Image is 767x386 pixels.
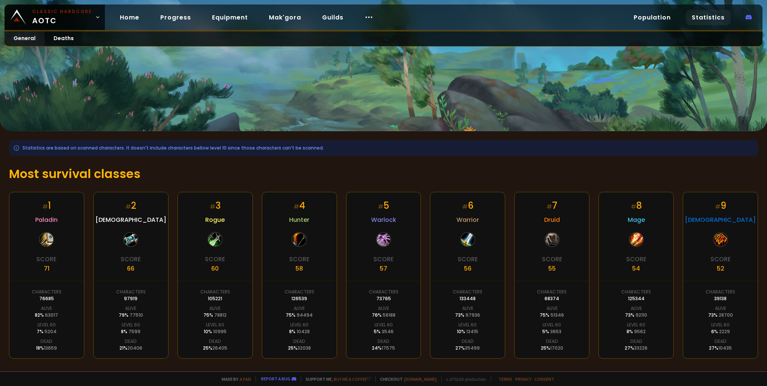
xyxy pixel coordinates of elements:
[462,202,468,211] small: #
[127,264,134,273] div: 66
[206,322,224,328] div: Level 60
[125,305,136,312] div: Alive
[374,328,394,335] div: 5 %
[717,264,724,273] div: 52
[715,202,721,211] small: #
[334,376,371,382] a: Buy me a coffee
[460,295,476,302] div: 133448
[294,305,305,312] div: Alive
[632,264,640,273] div: 54
[715,338,727,345] div: Dead
[44,264,49,273] div: 71
[541,345,563,352] div: 25 %
[628,295,645,302] div: 125344
[294,199,305,212] div: 4
[457,215,479,224] span: Warrior
[9,368,758,386] h1: Others stats
[45,31,83,46] a: Deaths
[546,199,557,212] div: 7
[634,328,646,335] span: 9562
[35,312,58,319] div: 82 %
[715,305,726,312] div: Alive
[372,345,395,352] div: 24 %
[316,10,349,25] a: Guilds
[291,295,307,302] div: 126539
[546,305,558,312] div: Alive
[378,202,383,211] small: #
[462,199,473,212] div: 6
[125,338,137,345] div: Dead
[42,199,51,212] div: 1
[121,254,141,264] div: Score
[369,289,398,295] div: Characters
[297,328,310,335] span: 10428
[293,338,305,345] div: Dead
[210,199,221,212] div: 3
[546,202,552,211] small: #
[458,254,478,264] div: Score
[540,312,564,319] div: 75 %
[212,345,227,351] span: 26405
[382,345,395,351] span: 17575
[297,312,313,318] span: 94494
[685,215,756,224] span: [DEMOGRAPHIC_DATA]
[35,215,58,224] span: Paladin
[545,295,559,302] div: 68374
[719,312,733,318] span: 28700
[289,328,310,335] div: 8 %
[630,338,642,345] div: Dead
[154,10,197,25] a: Progress
[378,338,389,345] div: Dead
[404,376,437,382] a: [DOMAIN_NAME]
[718,345,732,351] span: 10435
[96,215,166,224] span: [DEMOGRAPHIC_DATA]
[708,312,733,319] div: 73 %
[211,264,219,273] div: 60
[9,140,758,156] div: Statistics are based on scanned characters. It doesn't include characters bellow level 10 since t...
[124,295,137,302] div: 97919
[544,215,560,224] span: Druid
[37,322,56,328] div: Level 60
[119,345,142,352] div: 21 %
[542,328,561,335] div: 5 %
[376,295,391,302] div: 73765
[631,305,642,312] div: Alive
[371,215,396,224] span: Warlock
[263,10,307,25] a: Mak'gora
[537,289,567,295] div: Characters
[116,289,146,295] div: Characters
[462,338,474,345] div: Dead
[686,10,731,25] a: Statistics
[9,165,758,183] h1: Most survival classes
[32,289,61,295] div: Characters
[301,376,371,382] span: Support me,
[498,376,512,382] a: Terms
[45,328,57,335] span: 5204
[32,8,92,15] small: Classic Hardcore
[209,305,221,312] div: Alive
[203,345,227,352] div: 25 %
[206,10,254,25] a: Equipment
[203,312,227,319] div: 75 %
[297,345,311,351] span: 32038
[114,10,145,25] a: Home
[128,328,140,335] span: 7599
[217,376,251,382] span: Made by
[548,264,556,273] div: 55
[711,322,730,328] div: Level 60
[372,312,395,319] div: 76 %
[41,305,52,312] div: Alive
[205,215,225,224] span: Rogue
[715,199,726,212] div: 9
[719,328,730,335] span: 2229
[515,376,531,382] a: Privacy
[550,345,563,351] span: 17020
[453,289,482,295] div: Characters
[204,328,227,335] div: 10 %
[213,328,227,335] span: 10995
[625,345,648,352] div: 27 %
[122,322,140,328] div: Level 60
[626,254,646,264] div: Score
[289,254,309,264] div: Score
[130,312,143,318] span: 77510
